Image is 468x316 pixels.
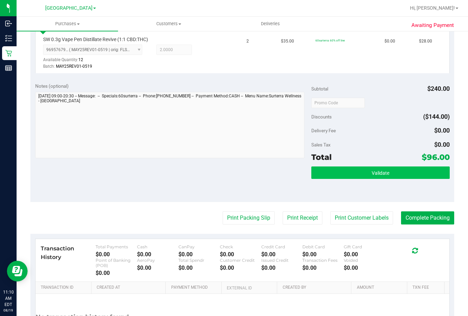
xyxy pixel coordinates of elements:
[246,38,249,45] span: 2
[401,211,454,224] button: Complete Packing
[3,308,13,313] p: 08/19
[283,285,349,290] a: Created By
[434,141,450,148] span: $0.00
[43,55,147,68] div: Available Quantity:
[281,38,294,45] span: $35.00
[7,261,28,281] iframe: Resource center
[372,170,389,176] span: Validate
[137,258,178,263] div: AeroPay
[422,152,450,162] span: $96.00
[223,211,275,224] button: Print Packing Slip
[43,64,55,69] span: Batch:
[220,251,261,258] div: $0.00
[384,38,395,45] span: $0.00
[137,244,178,249] div: Cash
[311,142,331,147] span: Sales Tax
[330,211,393,224] button: Print Customer Labels
[220,265,261,271] div: $0.00
[311,128,336,133] span: Delivery Fee
[137,251,178,258] div: $0.00
[357,285,404,290] a: Amount
[412,285,441,290] a: Txn Fee
[96,270,137,276] div: $0.00
[178,258,220,263] div: Total Spendr
[427,85,450,92] span: $240.00
[43,36,148,43] span: SW 0.3g Vape Pen Distillate Revive (1:1 CBD:THC)
[261,258,303,263] div: Issued Credit
[220,244,261,249] div: Check
[137,265,178,271] div: $0.00
[96,258,137,268] div: Point of Banking (POB)
[261,244,303,249] div: Credit Card
[178,251,220,258] div: $0.00
[221,282,277,294] th: External ID
[423,113,450,120] span: ($144.00)
[311,86,328,92] span: Subtotal
[419,38,432,45] span: $28.00
[41,285,89,290] a: Transaction ID
[410,5,455,11] span: Hi, [PERSON_NAME]!
[17,21,118,27] span: Purchases
[96,244,137,249] div: Total Payments
[283,211,322,224] button: Print Receipt
[311,152,332,162] span: Total
[261,265,303,271] div: $0.00
[311,166,449,179] button: Validate
[220,17,321,31] a: Deliveries
[97,285,163,290] a: Created At
[17,17,118,31] a: Purchases
[302,251,344,258] div: $0.00
[96,251,137,258] div: $0.00
[434,127,450,134] span: $0.00
[252,21,289,27] span: Deliveries
[178,244,220,249] div: CanPay
[78,57,83,62] span: 12
[35,83,69,89] span: Notes (optional)
[56,64,92,69] span: MAY25REV01-0519
[178,265,220,271] div: $0.00
[344,258,385,263] div: Voided
[411,21,454,29] span: Awaiting Payment
[311,98,365,108] input: Promo Code
[302,244,344,249] div: Debit Card
[118,17,220,31] a: Customers
[344,265,385,271] div: $0.00
[315,39,345,42] span: 60surterra: 60% off line
[3,289,13,308] p: 11:10 AM EDT
[5,50,12,57] inline-svg: Retail
[302,258,344,263] div: Transaction Fees
[302,265,344,271] div: $0.00
[344,244,385,249] div: Gift Card
[171,285,219,290] a: Payment Method
[5,20,12,27] inline-svg: Inbound
[5,35,12,42] inline-svg: Inventory
[118,21,219,27] span: Customers
[5,65,12,71] inline-svg: Reports
[45,5,92,11] span: [GEOGRAPHIC_DATA]
[220,258,261,263] div: Customer Credit
[311,111,332,123] span: Discounts
[261,251,303,258] div: $0.00
[344,251,385,258] div: $0.00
